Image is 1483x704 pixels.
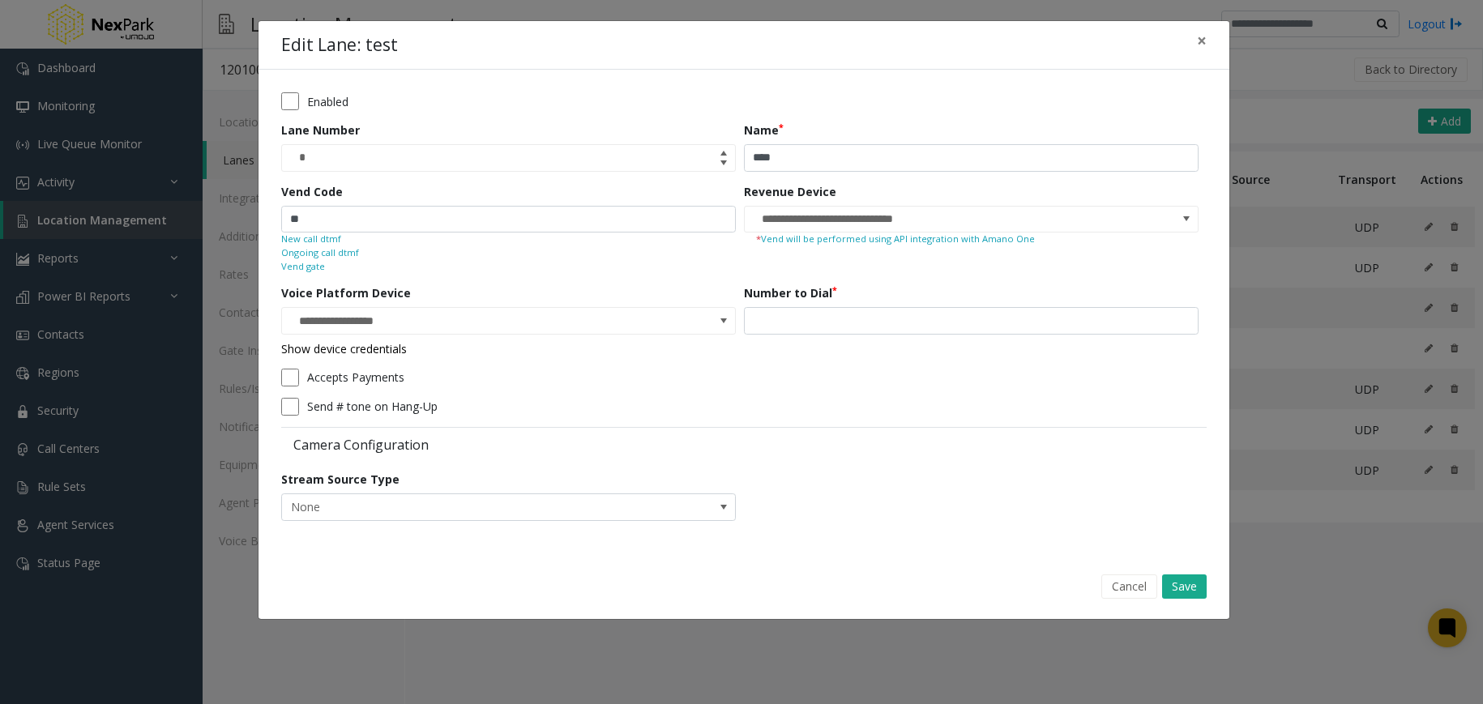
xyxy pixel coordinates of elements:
label: Number to Dial [744,284,837,301]
a: Show device credentials [281,341,407,356]
label: Send # tone on Hang-Up [307,398,438,415]
label: Name [744,122,784,139]
label: Accepts Payments [307,369,404,386]
label: Stream Source Type [281,471,400,488]
span: Increase value [712,145,735,158]
small: Vend gate [281,260,325,274]
span: Decrease value [712,158,735,171]
span: × [1197,29,1207,52]
label: Lane Number [281,122,360,139]
label: Vend Code [281,183,343,200]
button: Close [1186,21,1218,61]
small: New call dtmf [281,233,341,246]
label: Revenue Device [744,183,836,200]
label: Camera Configuration [281,436,740,454]
label: Enabled [307,93,348,110]
small: Vend will be performed using API integration with Amano One [756,233,1186,246]
button: Save [1162,574,1207,599]
h4: Edit Lane: test [281,32,398,58]
small: Ongoing call dtmf [281,246,359,260]
button: Cancel [1101,574,1157,599]
span: None [282,494,644,520]
label: Voice Platform Device [281,284,411,301]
